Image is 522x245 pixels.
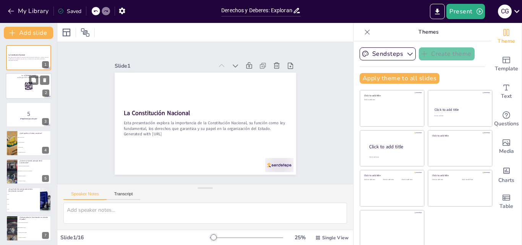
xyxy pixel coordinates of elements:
p: ¿Cuál es la función principal de la Constitución? [19,160,49,164]
div: 3 [6,102,51,127]
div: Click to add text [364,99,419,101]
div: Get real-time input from your audience [491,105,522,133]
div: Click to add title [364,174,419,177]
div: Saved [58,8,81,15]
p: Esta presentación explora la importancia de la Constitución Nacional, su función como ley fundame... [132,63,261,181]
p: Esta presentación explora la importancia de la Constitución Nacional, su función como ley fundame... [8,57,49,60]
div: Click to add text [462,179,486,181]
p: 5 [8,110,49,118]
div: Click to add text [383,179,400,181]
div: 5 [6,159,51,184]
strong: La Constitución Nacional [142,55,197,106]
div: 4 [6,130,51,156]
button: Apply theme to all slides [360,73,439,84]
div: 3 [42,118,49,125]
p: Generated with [URL] [128,72,253,185]
div: Add a table [491,188,522,216]
span: Sometimiento a la ley [19,227,51,228]
div: Add charts and graphs [491,161,522,188]
span: Text [501,92,512,101]
div: Click to add text [402,179,419,181]
span: Crear algo nuevo [19,137,51,138]
button: Speaker Notes [63,191,107,200]
div: Click to add text [434,115,485,117]
button: Create theme [419,47,475,60]
span: Media [499,147,514,156]
div: Click to add title [369,144,418,150]
span: Position [81,28,90,37]
div: 6 [42,203,49,210]
strong: [DOMAIN_NAME] [25,75,36,76]
div: 7 [42,232,49,239]
span: 1810 [7,194,39,195]
button: My Library [6,5,52,17]
div: Click to add title [364,94,419,97]
div: Layout [60,26,73,39]
span: Promover el turismo [19,180,51,181]
div: Change the overall theme [491,23,522,50]
span: Poder absoluto del gobierno [19,222,51,223]
button: Export to PowerPoint [430,4,445,19]
span: Template [495,65,518,73]
p: ¿En qué año fue sancionada nuestra Constitución nacional? [8,188,38,192]
div: Click to add text [432,179,456,181]
div: Add images, graphics, shapes or video [491,133,522,161]
p: ¿Qué garantiza la Constitución en relación al poder? [19,216,49,221]
span: Table [499,202,513,211]
span: Establecer la religión del Estado [19,165,51,166]
div: Click to add title [432,174,487,177]
div: Click to add body [369,156,417,158]
span: Regular el comercio [19,175,51,176]
div: 2 [42,90,49,97]
div: 1 [42,61,49,68]
p: Go to [8,75,49,77]
span: Theme [498,37,515,45]
span: Charts [498,176,514,185]
div: 2 [6,73,52,99]
p: ¿Qué significa el verbo constituir? [19,132,49,135]
div: Click to add text [364,179,381,181]
span: Questions [494,120,519,128]
input: Insert title [221,5,293,16]
span: Libertad total sin límites [19,232,51,233]
button: Add slide [4,27,53,39]
div: 5 [42,175,49,182]
div: 4 [42,147,49,154]
strong: La Constitución Nacional [8,54,25,56]
div: Slide 1 [167,15,245,86]
button: c g [498,4,512,19]
div: Click to add title [434,107,485,112]
strong: ¡Prepárense para el quiz! [20,118,37,120]
p: Themes [373,23,483,41]
span: Garantizar los derechos de los habitantes [19,170,51,171]
div: Add text boxes [491,78,522,105]
span: Hacer un cambio [19,142,51,143]
div: 25 % [291,234,309,241]
div: 6 [6,187,51,213]
button: Sendsteps [360,47,416,60]
button: Transcript [107,191,141,200]
div: 1 [6,45,51,70]
button: Present [446,4,485,19]
div: 7 [6,216,51,241]
div: Click to add title [432,134,487,137]
div: Add ready made slides [491,50,522,78]
button: Duplicate Slide [29,76,38,85]
p: and login with code [8,77,49,79]
button: Delete Slide [40,76,49,85]
div: c g [498,5,512,18]
span: Single View [322,235,349,241]
p: Generated with [URL] [8,60,49,61]
div: Slide 1 / 16 [60,234,210,241]
span: Ausencia de derechos [19,237,51,238]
